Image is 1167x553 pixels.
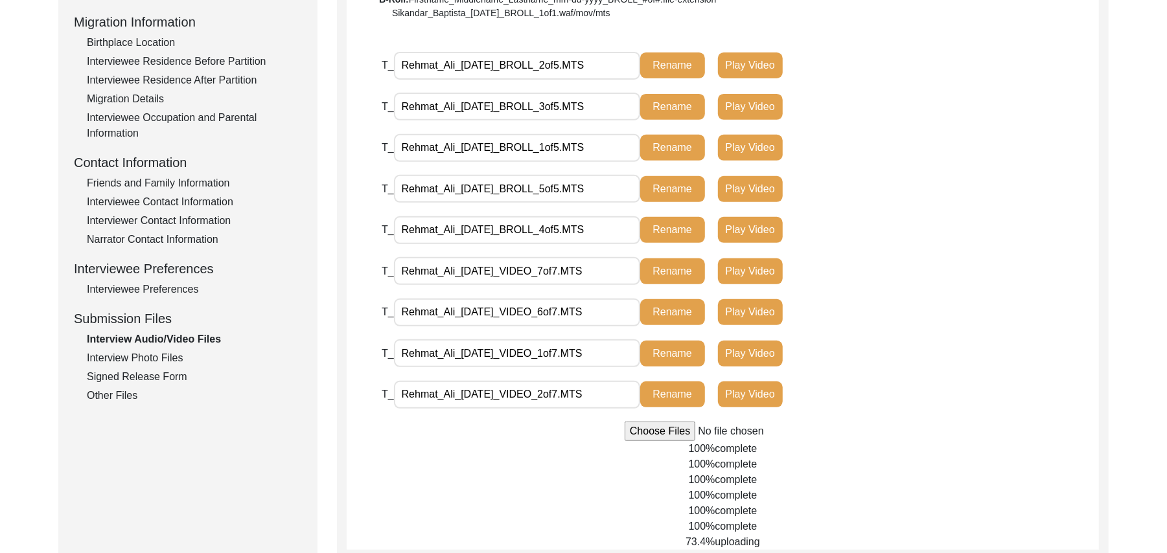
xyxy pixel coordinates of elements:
[718,94,783,120] button: Play Video
[87,91,302,107] div: Migration Details
[87,73,302,88] div: Interviewee Residence After Partition
[87,54,302,69] div: Interviewee Residence Before Partition
[74,12,302,32] div: Migration Information
[718,135,783,161] button: Play Video
[87,35,302,51] div: Birthplace Location
[640,52,705,78] button: Rename
[718,341,783,367] button: Play Video
[640,217,705,243] button: Rename
[87,110,302,141] div: Interviewee Occupation and Parental Information
[87,350,302,366] div: Interview Photo Files
[640,299,705,325] button: Rename
[718,299,783,325] button: Play Video
[74,153,302,172] div: Contact Information
[640,341,705,367] button: Rename
[87,332,302,347] div: Interview Audio/Video Files
[715,458,757,469] span: complete
[689,521,715,532] span: 100%
[640,381,705,407] button: Rename
[689,490,715,501] span: 100%
[382,224,394,235] span: T_
[715,443,757,454] span: complete
[87,369,302,385] div: Signed Release Form
[715,490,757,501] span: complete
[715,505,757,516] span: complete
[382,101,394,112] span: T_
[640,176,705,202] button: Rename
[87,194,302,210] div: Interviewee Contact Information
[74,309,302,328] div: Submission Files
[382,306,394,317] span: T_
[382,389,394,400] span: T_
[689,474,715,485] span: 100%
[686,536,715,547] span: 73.4%
[87,232,302,247] div: Narrator Contact Information
[718,52,783,78] button: Play Video
[689,458,715,469] span: 100%
[382,348,394,359] span: T_
[382,183,394,194] span: T_
[74,259,302,278] div: Interviewee Preferences
[715,536,759,547] span: uploading
[87,388,302,403] div: Other Files
[715,474,757,485] span: complete
[640,94,705,120] button: Rename
[382,142,394,153] span: T_
[382,265,394,276] span: T_
[382,60,394,71] span: T_
[689,443,715,454] span: 100%
[718,381,783,407] button: Play Video
[715,521,757,532] span: complete
[87,282,302,297] div: Interviewee Preferences
[87,175,302,191] div: Friends and Family Information
[718,176,783,202] button: Play Video
[640,258,705,284] button: Rename
[87,213,302,229] div: Interviewer Contact Information
[689,505,715,516] span: 100%
[640,135,705,161] button: Rename
[718,217,783,243] button: Play Video
[718,258,783,284] button: Play Video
